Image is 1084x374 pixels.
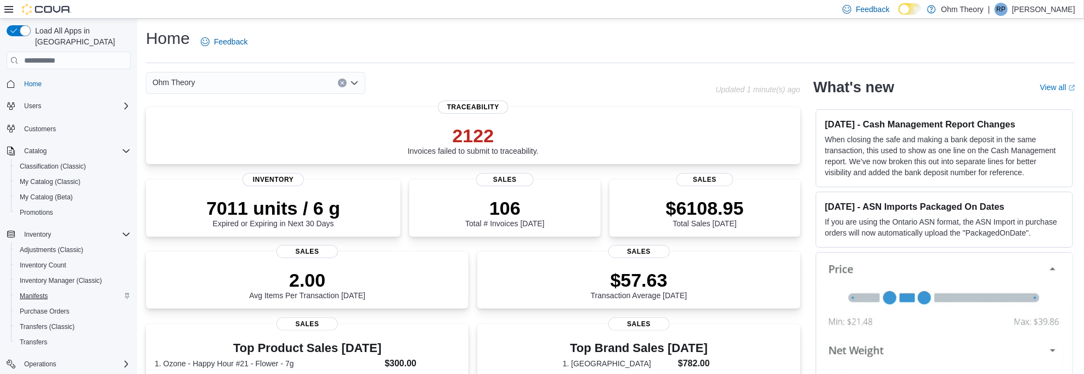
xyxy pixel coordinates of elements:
[666,197,744,228] div: Total Sales [DATE]
[465,197,544,228] div: Total # Invoices [DATE]
[15,289,131,303] span: Manifests
[206,197,340,219] p: 7011 units / 6 g
[15,320,79,333] a: Transfers (Classic)
[31,25,131,47] span: Load All Apps in [GEOGRAPHIC_DATA]
[24,80,42,88] span: Home
[24,125,56,133] span: Customers
[15,191,131,204] span: My Catalog (Beta)
[214,36,247,47] span: Feedback
[608,317,670,331] span: Sales
[608,245,670,258] span: Sales
[249,269,365,300] div: Avg Items Per Transaction [DATE]
[20,322,75,331] span: Transfers (Classic)
[20,122,60,136] a: Customers
[11,304,135,319] button: Purchase Orders
[11,258,135,273] button: Inventory Count
[825,201,1064,212] h3: [DATE] - ASN Imports Packaged On Dates
[20,144,131,158] span: Catalog
[385,357,460,370] dd: $300.00
[15,206,58,219] a: Promotions
[15,289,52,303] a: Manifests
[408,125,539,147] p: 2122
[11,189,135,205] button: My Catalog (Beta)
[11,205,135,220] button: Promotions
[24,102,41,110] span: Users
[15,206,131,219] span: Promotions
[825,134,1064,178] p: When closing the safe and making a bank deposit in the same transaction, this used to show as one...
[1040,83,1075,92] a: View allExternal link
[20,307,70,316] span: Purchase Orders
[15,175,131,188] span: My Catalog (Classic)
[242,173,304,186] span: Inventory
[22,4,71,15] img: Cova
[206,197,340,228] div: Expired or Expiring in Next 30 Days
[2,120,135,136] button: Customers
[15,320,131,333] span: Transfers (Classic)
[15,191,77,204] a: My Catalog (Beta)
[15,160,91,173] a: Classification (Classic)
[20,77,46,91] a: Home
[338,79,347,87] button: Clear input
[988,3,990,16] p: |
[20,228,131,241] span: Inventory
[15,305,74,318] a: Purchase Orders
[20,358,61,371] button: Operations
[15,160,131,173] span: Classification (Classic)
[15,274,106,287] a: Inventory Manager (Classic)
[24,147,47,155] span: Catalog
[899,3,922,15] input: Dark Mode
[20,228,55,241] button: Inventory
[20,193,73,202] span: My Catalog (Beta)
[15,305,131,318] span: Purchase Orders
[196,31,252,53] a: Feedback
[155,358,380,369] dt: 1. Ozone - Happy Hour #21 - Flower - 7g
[1012,3,1075,16] p: [PERSON_NAME]
[438,101,508,114] span: Traceability
[476,173,533,186] span: Sales
[591,269,687,291] p: $57.63
[249,269,365,291] p: 2.00
[563,358,674,369] dt: 1. [GEOGRAPHIC_DATA]
[11,288,135,304] button: Manifests
[997,3,1006,16] span: RP
[11,273,135,288] button: Inventory Manager (Classic)
[15,274,131,287] span: Inventory Manager (Classic)
[11,159,135,174] button: Classification (Classic)
[146,27,190,49] h1: Home
[20,99,46,113] button: Users
[678,357,715,370] dd: $782.00
[408,125,539,155] div: Invoices failed to submit to traceability.
[11,174,135,189] button: My Catalog (Classic)
[941,3,984,16] p: Ohm Theory
[2,143,135,159] button: Catalog
[15,336,131,349] span: Transfers
[20,162,86,171] span: Classification (Classic)
[15,243,131,256] span: Adjustments (Classic)
[20,77,131,91] span: Home
[2,227,135,242] button: Inventory
[563,342,715,355] h3: Top Brand Sales [DATE]
[276,245,338,258] span: Sales
[20,292,48,300] span: Manifests
[2,98,135,114] button: Users
[20,276,102,285] span: Inventory Manager (Classic)
[20,99,131,113] span: Users
[20,144,51,158] button: Catalog
[15,336,52,349] a: Transfers
[155,342,460,355] h3: Top Product Sales [DATE]
[24,360,57,369] span: Operations
[995,3,1008,16] div: Romeo Patel
[20,358,131,371] span: Operations
[825,119,1064,130] h3: [DATE] - Cash Management Report Changes
[11,242,135,258] button: Adjustments (Classic)
[15,175,85,188] a: My Catalog (Classic)
[465,197,544,219] p: 106
[716,85,800,94] p: Updated 1 minute(s) ago
[20,245,83,254] span: Adjustments (Classic)
[666,197,744,219] p: $6108.95
[153,76,195,89] span: Ohm Theory
[2,76,135,92] button: Home
[24,230,51,239] span: Inventory
[591,269,687,300] div: Transaction Average [DATE]
[20,338,47,347] span: Transfers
